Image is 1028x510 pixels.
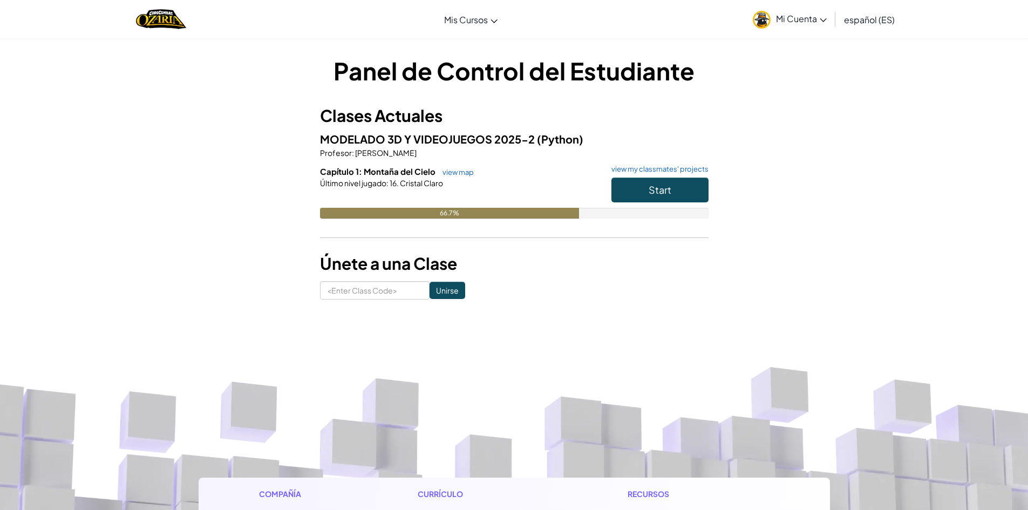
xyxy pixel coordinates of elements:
span: (Python) [537,132,583,146]
span: Capítulo 1: Montaña del Cielo [320,166,437,176]
h1: Recursos [628,488,770,500]
a: Mis Cursos [439,5,503,34]
span: : [352,148,354,158]
a: Mi Cuenta [747,2,832,36]
h3: Clases Actuales [320,104,709,128]
a: español (ES) [839,5,900,34]
h1: Compañía [259,488,349,500]
span: Start [649,183,671,196]
span: Profesor [320,148,352,158]
a: view map [437,168,474,176]
span: MODELADO 3D Y VIDEOJUEGOS 2025-2 [320,132,537,146]
span: Mi Cuenta [776,13,827,24]
h1: Panel de Control del Estudiante [320,54,709,87]
span: Cristal Claro [399,178,443,188]
input: Unirse [430,282,465,299]
button: Start [611,178,709,202]
input: <Enter Class Code> [320,281,430,300]
a: Ozaria by CodeCombat logo [136,8,186,30]
span: español (ES) [844,14,895,25]
span: 16. [389,178,399,188]
a: view my classmates' projects [606,166,709,173]
img: avatar [753,11,771,29]
span: Mis Cursos [444,14,488,25]
span: : [386,178,389,188]
h3: Únete a una Clase [320,251,709,276]
h1: Currículo [418,488,560,500]
img: Home [136,8,186,30]
span: Último nivel jugado [320,178,386,188]
div: 66.7% [320,208,579,219]
span: [PERSON_NAME] [354,148,417,158]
